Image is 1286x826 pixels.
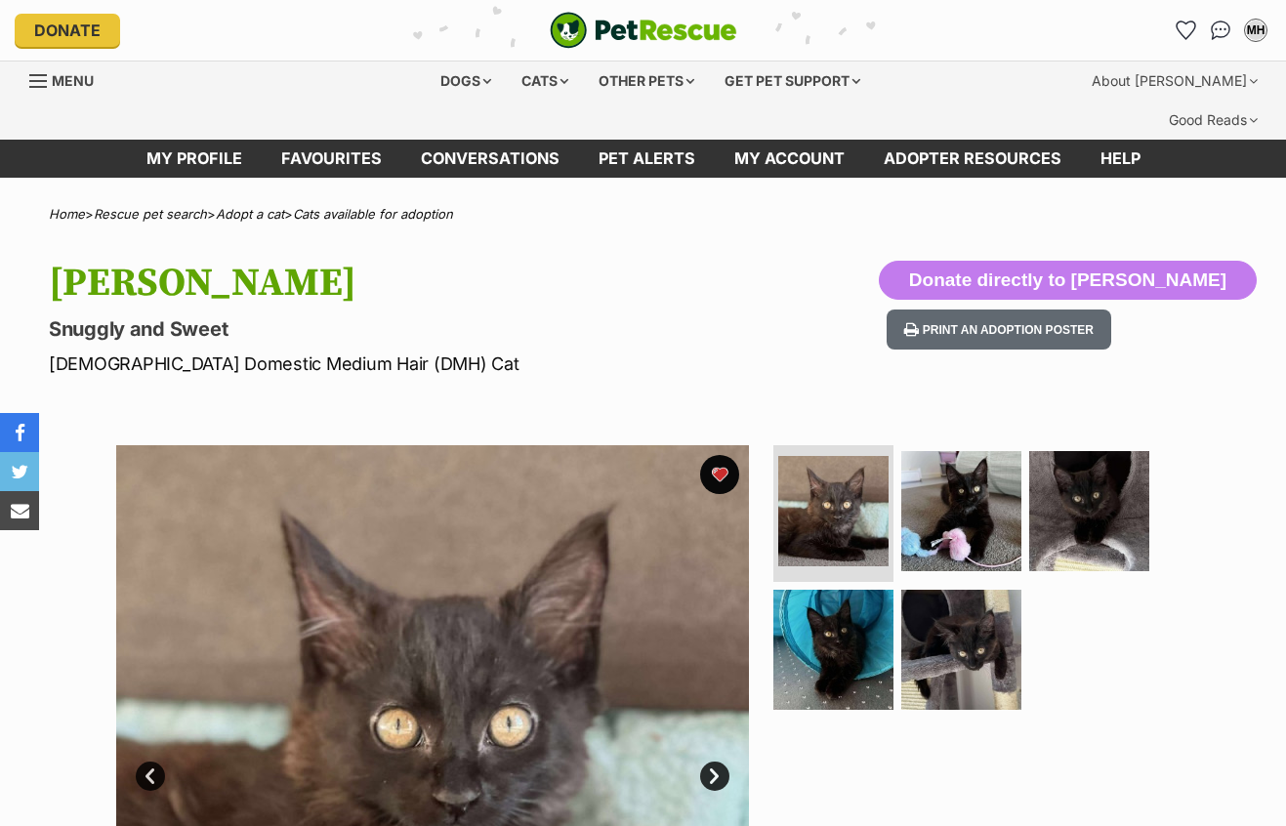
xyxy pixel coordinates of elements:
a: Adopter resources [864,140,1081,178]
a: Menu [29,62,107,97]
a: My account [715,140,864,178]
span: Menu [52,72,94,89]
a: Favourites [262,140,401,178]
div: Dogs [427,62,505,101]
img: Photo of Hazel [901,590,1021,710]
a: Pet alerts [579,140,715,178]
a: Adopt a cat [216,206,284,222]
a: Home [49,206,85,222]
img: Photo of Hazel [901,451,1021,571]
div: About [PERSON_NAME] [1078,62,1271,101]
a: My profile [127,140,262,178]
a: Conversations [1205,15,1236,46]
button: favourite [700,455,739,494]
p: [DEMOGRAPHIC_DATA] Domestic Medium Hair (DMH) Cat [49,351,785,377]
ul: Account quick links [1170,15,1271,46]
a: PetRescue [550,12,737,49]
h1: [PERSON_NAME] [49,261,785,306]
img: Photo of Hazel [773,590,893,710]
a: Cats available for adoption [293,206,453,222]
button: My account [1240,15,1271,46]
button: Donate directly to [PERSON_NAME] [879,261,1257,300]
img: chat-41dd97257d64d25036548639549fe6c8038ab92f7586957e7f3b1b290dea8141.svg [1211,21,1231,40]
div: Cats [508,62,582,101]
p: Snuggly and Sweet [49,315,785,343]
div: Good Reads [1155,101,1271,140]
a: Donate [15,14,120,47]
img: Photo of Hazel [1029,451,1149,571]
a: Help [1081,140,1160,178]
div: MH [1246,21,1265,40]
a: Prev [136,762,165,791]
button: Print an adoption poster [887,310,1111,350]
a: Next [700,762,729,791]
div: Other pets [585,62,708,101]
a: conversations [401,140,579,178]
a: Favourites [1170,15,1201,46]
img: logo-cat-932fe2b9b8326f06289b0f2fb663e598f794de774fb13d1741a6617ecf9a85b4.svg [550,12,737,49]
img: Photo of Hazel [778,456,889,566]
a: Rescue pet search [94,206,207,222]
div: Get pet support [711,62,874,101]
